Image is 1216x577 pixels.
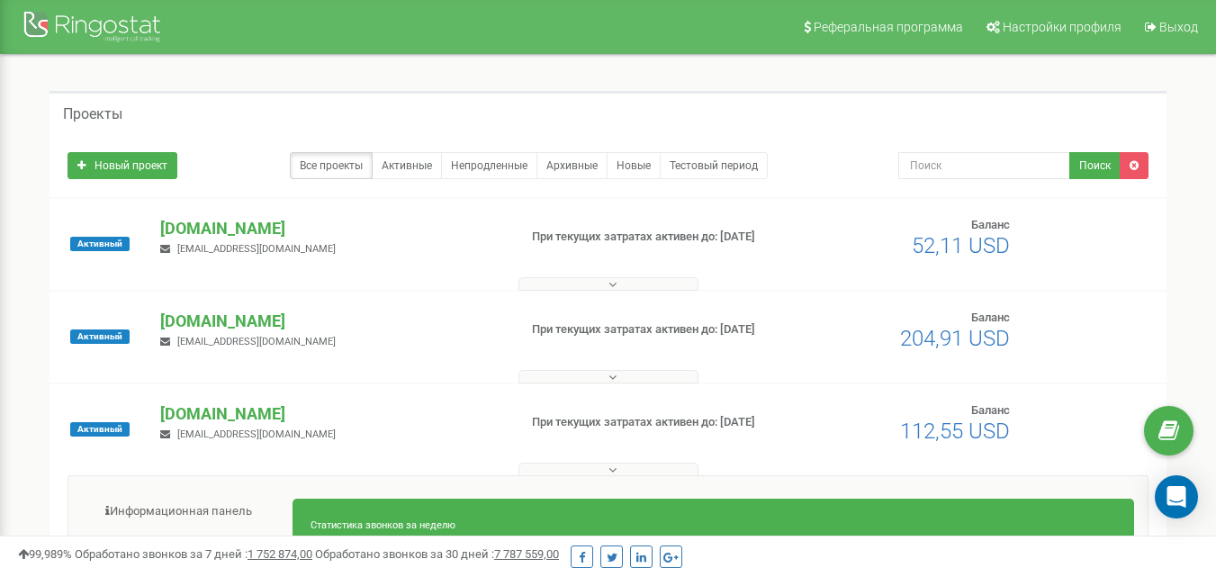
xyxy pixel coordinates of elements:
span: 99,989% [18,547,72,561]
p: При текущих затратах активен до: [DATE] [532,229,782,246]
h5: Проекты [63,106,122,122]
input: Поиск [898,152,1070,179]
u: 1 752 874,00 [248,547,312,561]
p: [DOMAIN_NAME] [160,310,502,333]
span: Активный [70,422,130,437]
p: [DOMAIN_NAME] [160,217,502,240]
small: Статистика звонков за неделю [311,519,455,531]
span: Активный [70,237,130,251]
a: Архивные [536,152,608,179]
span: Настройки профиля [1003,20,1121,34]
p: При текущих затратах активен до: [DATE] [532,414,782,431]
a: Новые [607,152,661,179]
p: [DOMAIN_NAME] [160,402,502,426]
button: Поиск [1069,152,1121,179]
span: 204,91 USD [900,326,1010,351]
span: Баланс [971,218,1010,231]
u: 7 787 559,00 [494,547,559,561]
span: Обработано звонков за 30 дней : [315,547,559,561]
a: Тестовый период [660,152,768,179]
span: [EMAIL_ADDRESS][DOMAIN_NAME] [177,428,336,440]
span: [EMAIL_ADDRESS][DOMAIN_NAME] [177,243,336,255]
span: Реферальная программа [814,20,963,34]
span: 112,55 USD [900,419,1010,444]
span: 52,11 USD [912,233,1010,258]
span: Баланс [971,403,1010,417]
span: Выход [1159,20,1198,34]
span: Активный [70,329,130,344]
a: Новый проект [68,152,177,179]
p: При текущих затратах активен до: [DATE] [532,321,782,338]
span: [EMAIL_ADDRESS][DOMAIN_NAME] [177,336,336,347]
span: Обработано звонков за 7 дней : [75,547,312,561]
a: Информационная панель [82,490,293,534]
a: Активные [372,152,442,179]
a: Все проекты [290,152,373,179]
a: Непродленные [441,152,537,179]
span: Баланс [971,311,1010,324]
div: Open Intercom Messenger [1155,475,1198,518]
